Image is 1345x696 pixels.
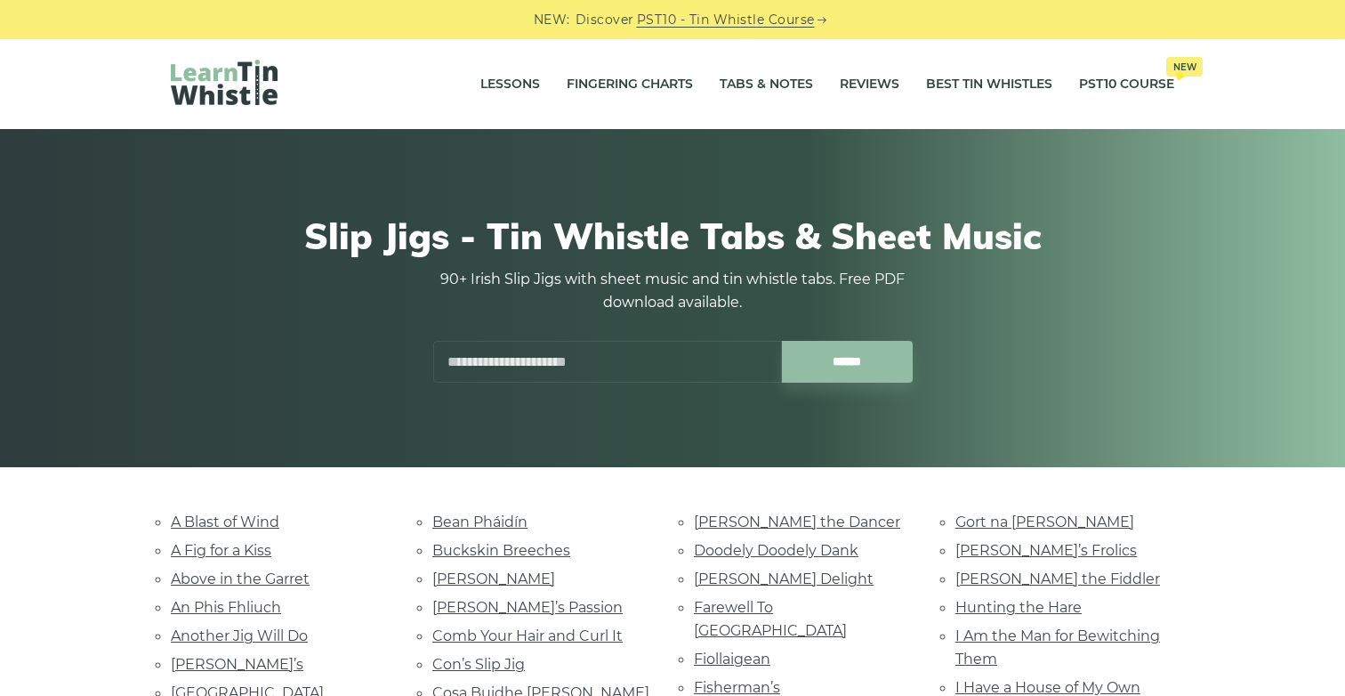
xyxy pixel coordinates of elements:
[432,571,555,587] a: [PERSON_NAME]
[720,62,813,107] a: Tabs & Notes
[480,62,540,107] a: Lessons
[840,62,899,107] a: Reviews
[955,514,1134,530] a: Gort na [PERSON_NAME]
[694,542,858,559] a: Doodely Doodely Dank
[171,571,310,587] a: Above in the Garret
[432,656,525,673] a: Con’s Slip Jig
[432,599,623,616] a: [PERSON_NAME]’s Passion
[955,542,1137,559] a: [PERSON_NAME]’s Frolics
[171,656,303,673] a: [PERSON_NAME]’s
[171,60,278,105] img: LearnTinWhistle.com
[1166,57,1203,77] span: New
[432,542,570,559] a: Buckskin Breeches
[432,268,913,314] p: 90+ Irish Slip Jigs with sheet music and tin whistle tabs. Free PDF download available.
[432,627,623,644] a: Comb Your Hair and Curl It
[926,62,1052,107] a: Best Tin Whistles
[1079,62,1174,107] a: PST10 CourseNew
[694,514,900,530] a: [PERSON_NAME] the Dancer
[955,627,1160,668] a: I Am the Man for Bewitching Them
[171,214,1174,257] h1: Slip Jigs - Tin Whistle Tabs & Sheet Music
[171,514,279,530] a: A Blast of Wind
[694,599,847,639] a: Farewell To [GEOGRAPHIC_DATA]
[694,679,780,696] a: Fisherman’s
[432,514,528,530] a: Bean Pháidín
[955,599,1082,616] a: Hunting the Hare
[171,599,281,616] a: An Phis Fhliuch
[955,571,1160,587] a: [PERSON_NAME] the Fiddler
[694,571,874,587] a: [PERSON_NAME] Delight
[567,62,693,107] a: Fingering Charts
[694,651,770,668] a: Fiollaigean
[171,542,271,559] a: A Fig for a Kiss
[171,627,308,644] a: Another Jig Will Do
